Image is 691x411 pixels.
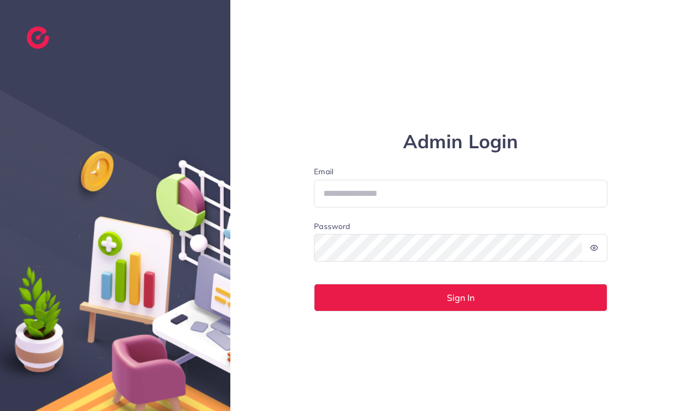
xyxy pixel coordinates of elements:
[314,221,350,232] label: Password
[27,27,49,49] img: logo
[447,293,475,302] span: Sign In
[314,166,607,177] label: Email
[314,131,607,153] h1: Admin Login
[314,284,607,311] button: Sign In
